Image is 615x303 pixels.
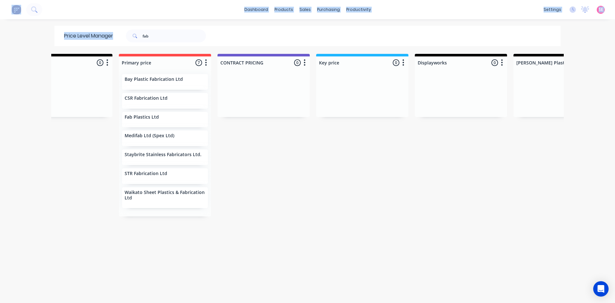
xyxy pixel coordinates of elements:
div: Open Intercom Messenger [593,281,609,297]
div: sales [296,5,314,14]
p: Waikato Sheet Plastics & Fabrication Ltd [125,190,205,201]
div: Waikato Sheet Plastics & Fabrication Ltd [122,187,208,208]
p: Staybrite Stainless Fabricators Ltd. [125,152,201,157]
p: CSR Fabrication Ltd [125,96,168,101]
p: Fab Plastics Ltd [125,114,159,120]
div: Medifab Ltd (Spex Ltd) [122,130,208,146]
div: Fab Plastics Ltd [122,112,208,128]
p: STR Fabrication Ltd [125,171,167,176]
span: SE [599,7,603,13]
p: Medifab Ltd (Spex Ltd) [125,133,174,139]
p: Bay Plastic Fabrication Ltd [125,77,183,82]
div: STR Fabrication Ltd [122,168,208,184]
div: Staybrite Stainless Fabricators Ltd. [122,149,208,165]
div: Bay Plastic Fabrication Ltd [122,74,208,90]
div: settings [540,5,564,14]
input: Search... [143,29,206,42]
div: products [271,5,296,14]
div: Price Level Manager [54,26,113,46]
div: productivity [343,5,374,14]
div: purchasing [314,5,343,14]
img: Factory [12,5,21,14]
a: dashboard [241,5,271,14]
div: CSR Fabrication Ltd [122,93,208,109]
